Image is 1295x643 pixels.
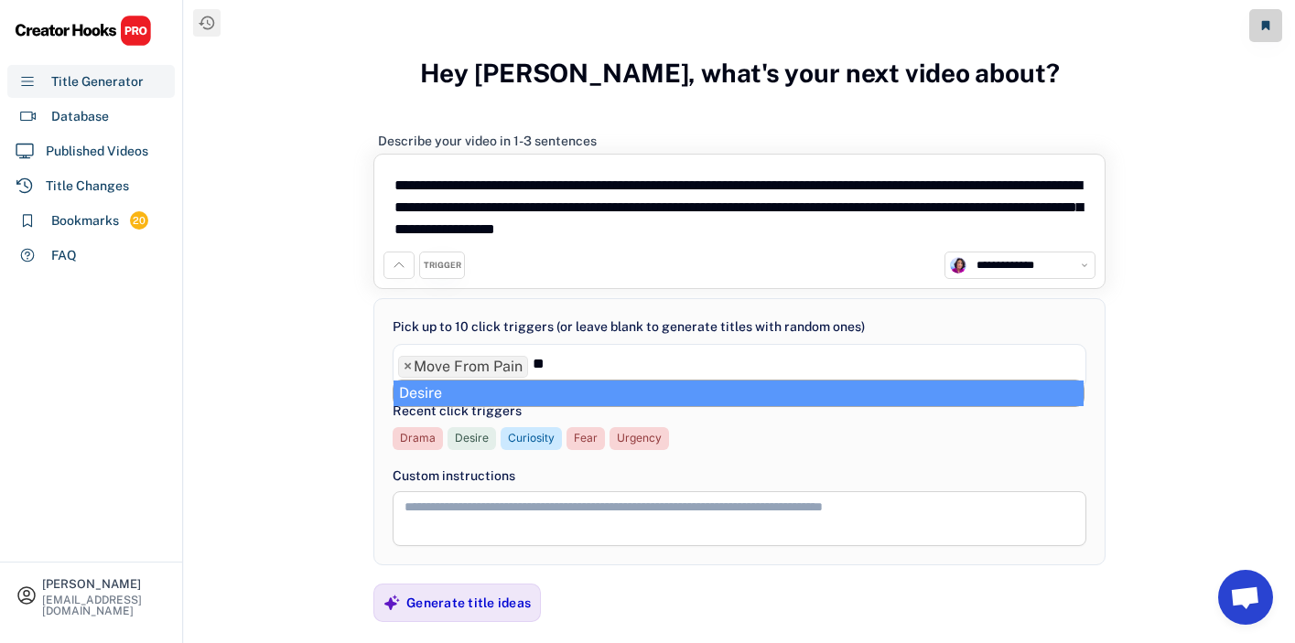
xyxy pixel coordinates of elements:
[1218,570,1273,625] a: Chat abierto
[424,260,461,272] div: TRIGGER
[51,107,109,126] div: Database
[393,317,865,337] div: Pick up to 10 click triggers (or leave blank to generate titles with random ones)
[404,359,412,374] span: ×
[950,257,966,273] img: channels4_profile.jpg
[378,133,597,149] div: Describe your video in 1-3 sentences
[508,431,555,446] div: Curiosity
[393,466,1086,486] div: Custom instructions
[455,431,489,446] div: Desire
[46,177,129,196] div: Title Changes
[394,380,1084,406] li: Desire
[15,15,152,47] img: CHPRO%20Logo.svg
[42,578,167,590] div: [PERSON_NAME]
[420,38,1060,108] h3: Hey [PERSON_NAME], what's your next video about?
[51,72,144,91] div: Title Generator
[51,246,77,265] div: FAQ
[42,595,167,616] div: [EMAIL_ADDRESS][DOMAIN_NAME]
[574,431,598,446] div: Fear
[400,431,436,446] div: Drama
[406,595,531,611] div: Generate title ideas
[130,213,148,229] div: 20
[398,356,528,378] li: Move From Pain
[51,211,119,230] div: Bookmarks
[393,402,522,421] div: Recent click triggers
[617,431,662,446] div: Urgency
[46,142,148,161] div: Published Videos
